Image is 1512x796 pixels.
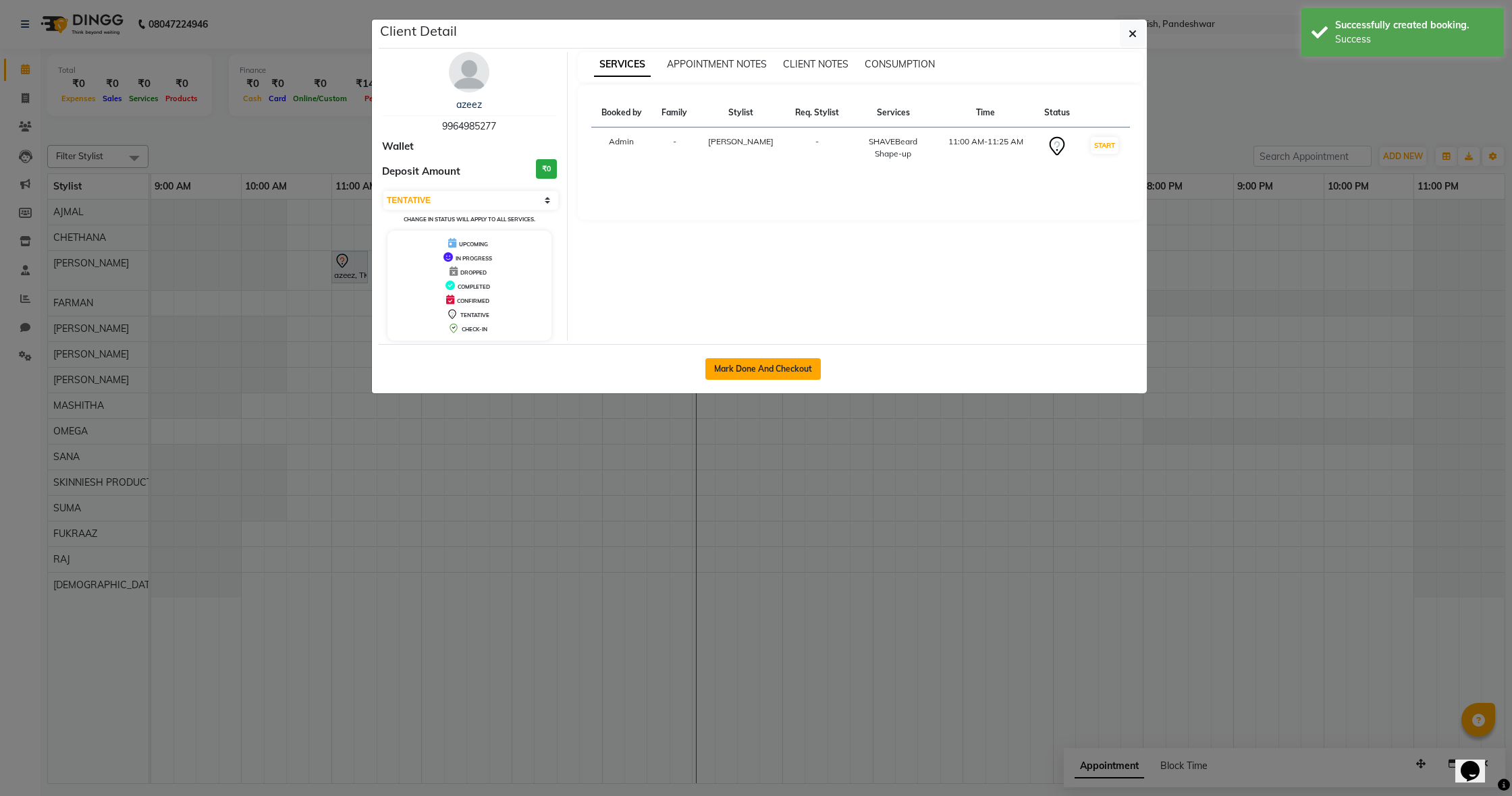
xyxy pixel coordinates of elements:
[404,216,535,223] small: Change in status will apply to all services.
[697,98,785,127] th: Stylist
[591,98,652,127] th: Booked by
[652,98,697,127] th: Family
[457,297,489,304] span: CONFIRMED
[1335,18,1494,32] div: Successfully created booking.
[850,98,937,127] th: Services
[667,58,767,70] span: APPOINTMENT NOTES
[462,326,487,333] span: CHECK-IN
[459,241,488,248] span: UPCOMING
[785,127,850,169] td: -
[705,358,821,380] button: Mark Done And Checkout
[783,58,848,70] span: CLIENT NOTES
[652,127,697,169] td: -
[382,164,460,179] span: Deposit Amount
[785,98,850,127] th: Req. Stylist
[442,120,496,132] span: 9964985277
[456,255,492,262] span: IN PROGRESS
[594,53,651,77] span: SERVICES
[380,21,457,41] h5: Client Detail
[708,136,774,146] span: [PERSON_NAME]
[458,283,490,290] span: COMPLETED
[1035,98,1080,127] th: Status
[1455,742,1498,783] iframe: chat widget
[460,269,487,276] span: DROPPED
[937,127,1035,169] td: 11:00 AM-11:25 AM
[937,98,1035,127] th: Time
[449,52,489,92] img: avatar
[456,98,482,111] a: azeez
[460,312,489,318] span: TENTATIVE
[1091,137,1118,154] button: START
[858,136,929,160] div: SHAVEBeard Shape-up
[1335,32,1494,47] div: Success
[591,127,652,169] td: Admin
[382,139,414,154] span: Wallet
[536,159,557,179] h3: ₹0
[865,58,935,70] span: CONSUMPTION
